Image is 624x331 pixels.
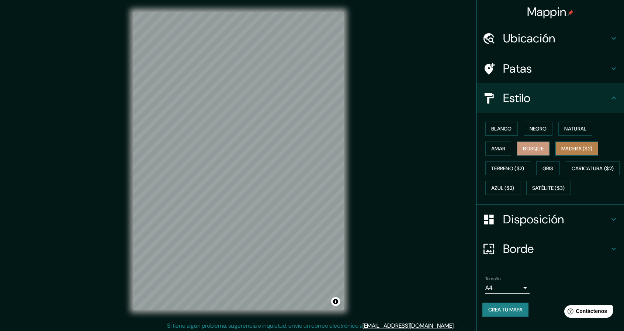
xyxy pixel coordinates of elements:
font: Mappin [527,4,566,20]
font: Estilo [503,90,531,106]
img: pin-icon.png [568,10,573,16]
font: Terreno ($2) [491,165,524,172]
font: . [454,322,455,330]
font: Azul ($2) [491,185,514,192]
button: Activar o desactivar atribución [331,297,340,306]
font: Negro [530,125,547,132]
div: Estilo [476,83,624,113]
font: Blanco [491,125,512,132]
button: Crea tu mapa [482,303,528,317]
font: Borde [503,241,534,257]
font: Tamaño [485,276,500,282]
font: Caricatura ($2) [572,165,614,172]
font: A4 [485,284,493,292]
font: Satélite ($3) [532,185,565,192]
iframe: Lanzador de widgets de ayuda [558,302,616,323]
button: Natural [558,122,592,136]
a: [EMAIL_ADDRESS][DOMAIN_NAME] [363,322,454,330]
button: Satélite ($3) [526,181,571,195]
button: Azul ($2) [485,181,520,195]
font: Gris [542,165,554,172]
button: Madera ($2) [555,142,598,156]
canvas: Mapa [133,12,344,310]
div: Disposición [476,205,624,234]
font: Ubicación [503,31,555,46]
button: Terreno ($2) [485,161,530,175]
font: Natural [564,125,586,132]
font: . [455,321,456,330]
font: Crea tu mapa [488,306,523,313]
button: Amar [485,142,511,156]
button: Blanco [485,122,518,136]
font: Disposición [503,212,564,227]
font: . [456,321,457,330]
button: Caricatura ($2) [566,161,620,175]
font: Patas [503,61,532,76]
div: Patas [476,54,624,83]
button: Negro [524,122,553,136]
font: Madera ($2) [561,145,592,152]
div: Borde [476,234,624,264]
button: Gris [536,161,560,175]
font: Si tiene algún problema, sugerencia o inquietud, envíe un correo electrónico a [167,322,363,330]
font: Bosque [523,145,544,152]
font: Amar [491,145,505,152]
div: A4 [485,282,530,294]
div: Ubicación [476,24,624,53]
button: Bosque [517,142,550,156]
